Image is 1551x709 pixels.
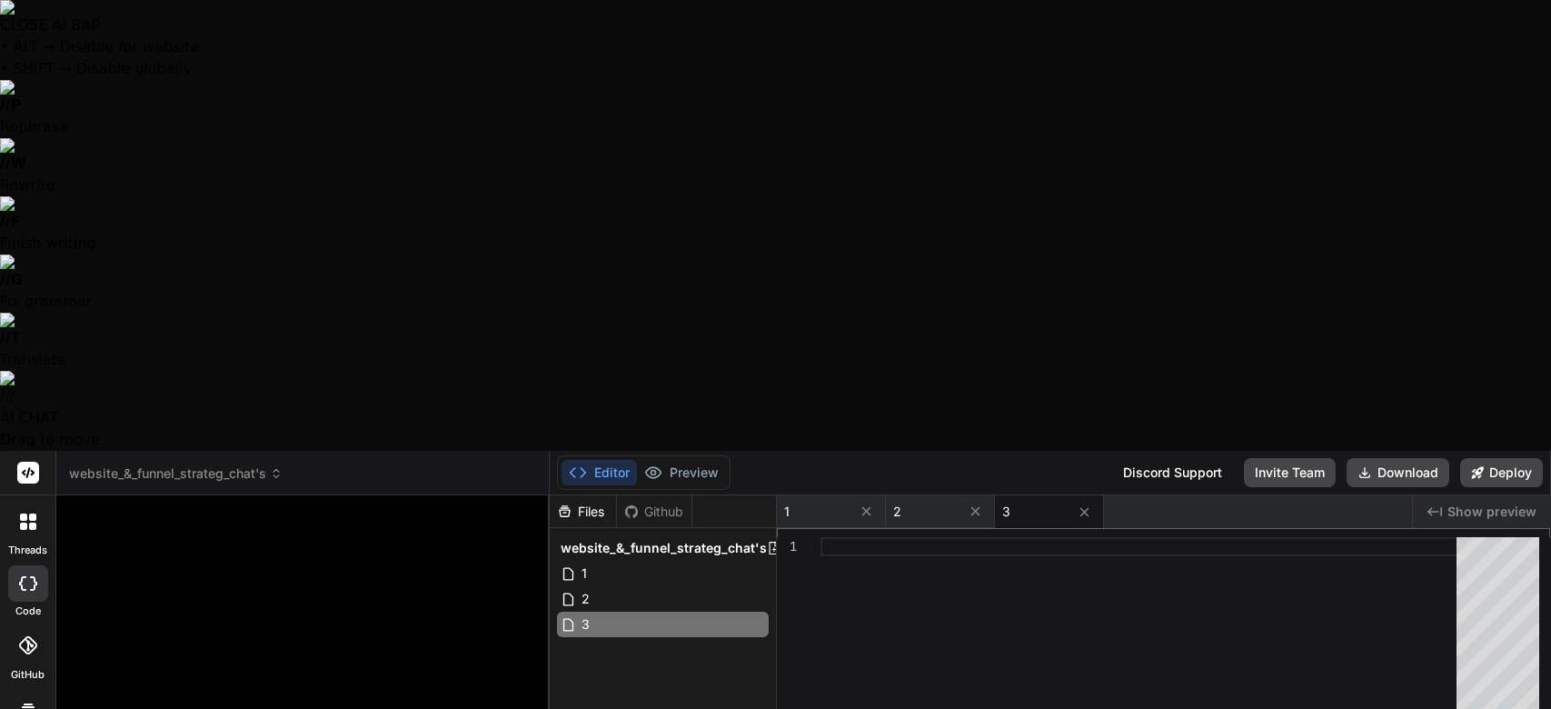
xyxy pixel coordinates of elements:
[550,503,616,521] div: Files
[580,563,589,584] span: 1
[784,503,790,521] span: 1
[1002,503,1010,521] span: 3
[1347,458,1449,487] button: Download
[15,604,41,619] label: code
[580,614,592,635] span: 3
[1460,458,1543,487] button: Deploy
[893,503,901,521] span: 2
[8,543,47,558] label: threads
[561,539,767,557] span: website_&_funnel_strateg_chat's
[617,503,691,521] div: Github
[1244,458,1336,487] button: Invite Team
[69,464,283,483] span: website_&_funnel_strateg_chat's
[580,588,592,610] span: 2
[562,460,637,485] button: Editor
[1447,503,1536,521] span: Show preview
[1112,458,1233,487] div: Discord Support
[11,667,45,683] label: GitHub
[777,537,797,556] div: 1
[637,460,726,485] button: Preview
